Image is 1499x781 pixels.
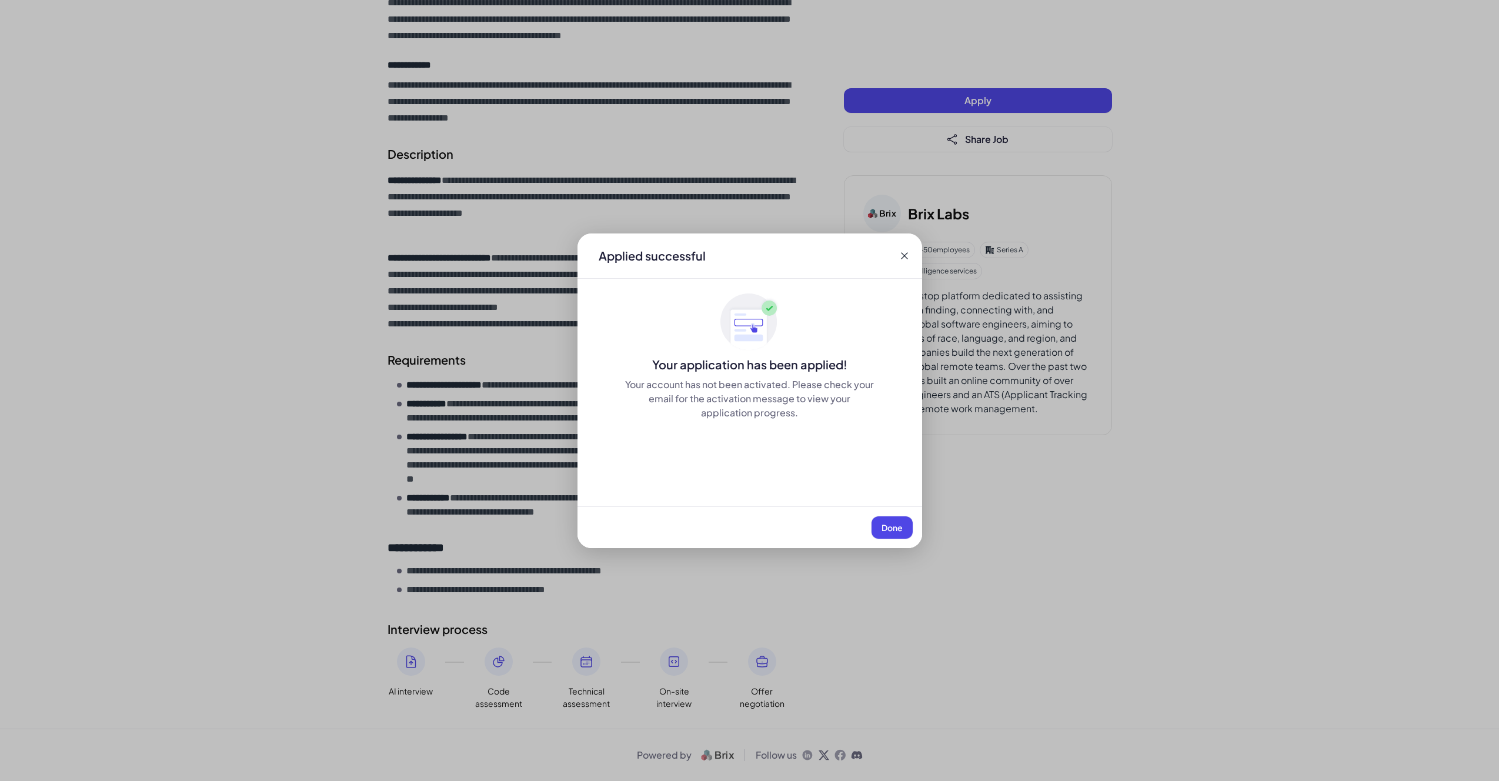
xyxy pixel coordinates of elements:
[720,293,779,352] img: ApplyedMaskGroup3.svg
[599,248,706,264] div: Applied successful
[872,516,913,539] button: Done
[882,522,903,533] span: Done
[625,378,875,420] div: Your account has not been activated. Please check your email for the activation message to view y...
[577,356,922,373] div: Your application has been applied!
